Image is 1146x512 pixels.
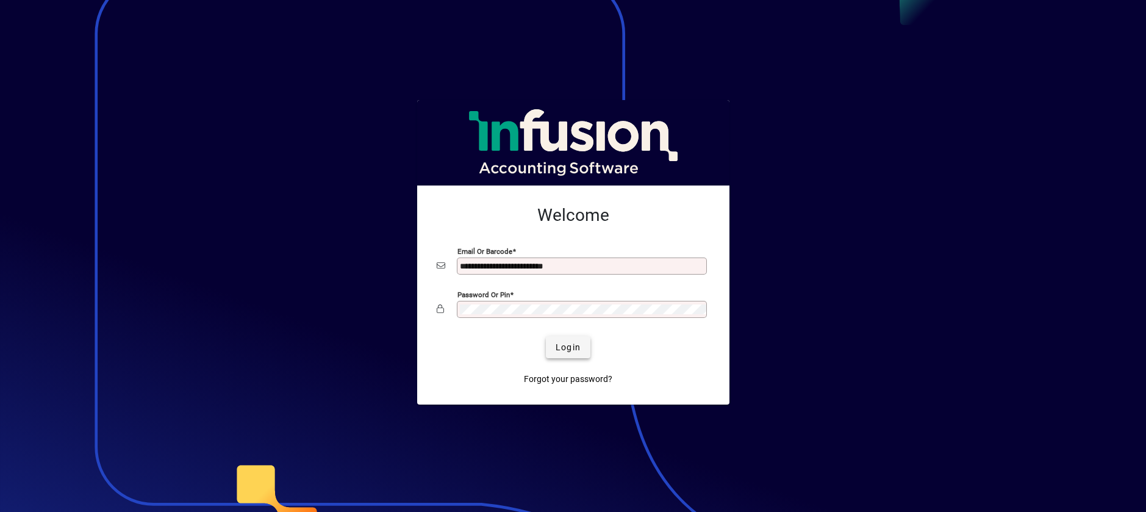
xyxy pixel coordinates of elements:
a: Forgot your password? [519,368,617,390]
h2: Welcome [437,205,710,226]
button: Login [546,336,590,358]
mat-label: Password or Pin [457,290,510,299]
span: Forgot your password? [524,373,612,386]
mat-label: Email or Barcode [457,247,512,256]
span: Login [556,341,581,354]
